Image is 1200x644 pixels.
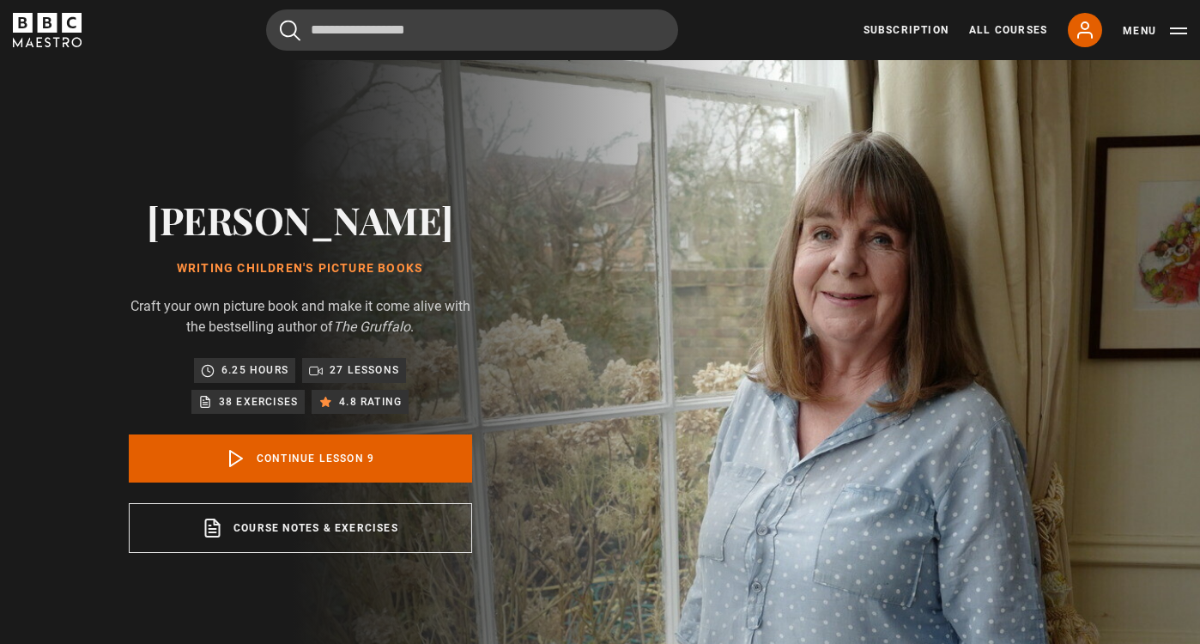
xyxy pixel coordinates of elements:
p: 38 exercises [219,393,298,410]
button: Toggle navigation [1123,22,1187,39]
h2: [PERSON_NAME] [129,197,472,241]
a: Continue lesson 9 [129,434,472,483]
p: 4.8 rating [339,393,402,410]
a: Subscription [864,22,948,38]
p: Craft your own picture book and make it come alive with the bestselling author of . [129,296,472,337]
p: 27 lessons [330,361,399,379]
h1: Writing Children's Picture Books [129,262,472,276]
button: Submit the search query [280,20,300,41]
svg: BBC Maestro [13,13,82,47]
i: The Gruffalo [333,319,410,335]
input: Search [266,9,678,51]
a: All Courses [969,22,1047,38]
p: 6.25 hours [221,361,288,379]
a: Course notes & exercises [129,503,472,553]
